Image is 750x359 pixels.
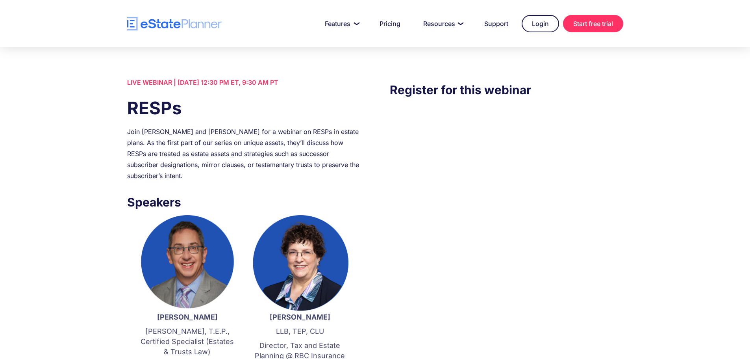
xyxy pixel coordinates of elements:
[270,313,330,321] strong: [PERSON_NAME]
[127,126,360,181] div: Join [PERSON_NAME] and [PERSON_NAME] for a webinar on RESPs in estate plans. As the first part of...
[390,81,623,99] h3: Register for this webinar
[127,193,360,211] h3: Speakers
[139,326,236,357] p: [PERSON_NAME], T.E.P., Certified Specialist (Estates & Trusts Law)
[252,326,348,337] p: LLB, TEP, CLU
[414,16,471,32] a: Resources
[157,313,218,321] strong: [PERSON_NAME]
[522,15,559,32] a: Login
[563,15,623,32] a: Start free trial
[315,16,366,32] a: Features
[475,16,518,32] a: Support
[370,16,410,32] a: Pricing
[127,96,360,120] h1: RESPs
[127,77,360,88] div: LIVE WEBINAR | [DATE] 12:30 PM ET, 9:30 AM PT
